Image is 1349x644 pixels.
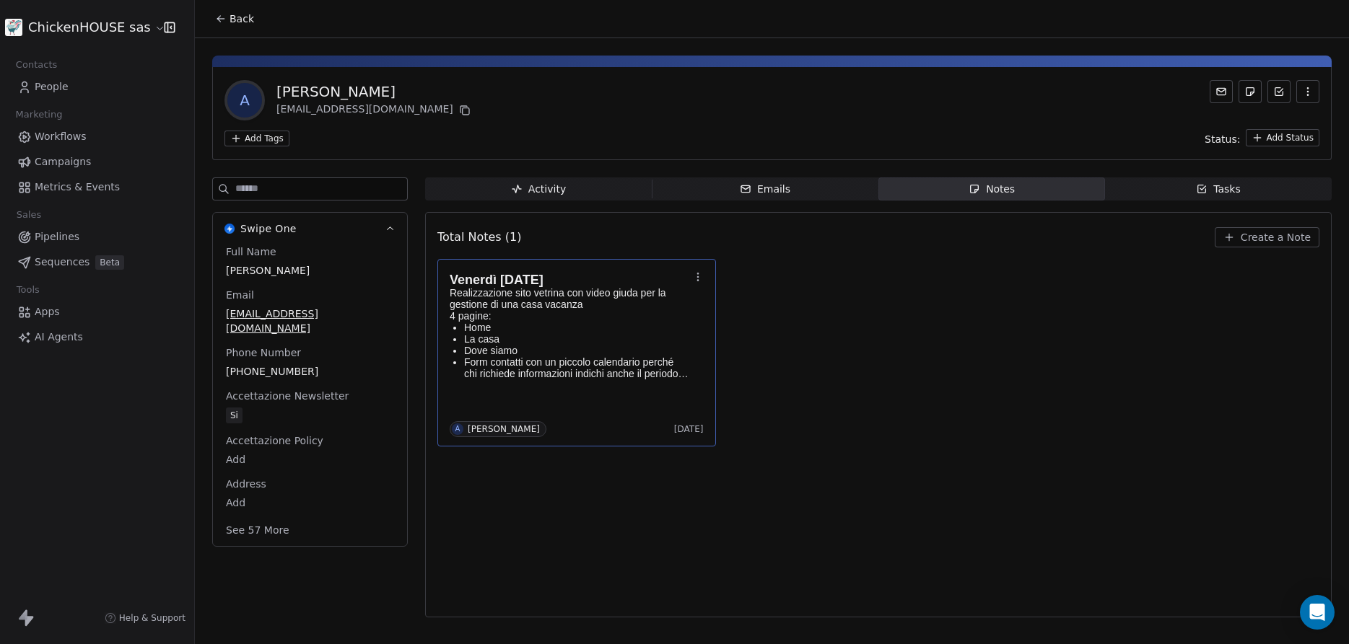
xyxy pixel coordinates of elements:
a: People [12,75,183,99]
span: Full Name [223,244,279,259]
p: 4 pagine: [450,310,689,322]
span: Contacts [9,54,64,76]
button: Create a Note [1215,227,1319,247]
span: Create a Note [1241,230,1311,244]
span: Address [223,477,269,491]
button: Add Tags [224,131,289,146]
span: Accettazione Policy [223,433,326,448]
span: Add [226,452,394,467]
img: Swipe One [224,224,235,234]
p: Dove siamo [464,345,689,356]
a: Pipelines [12,225,183,249]
div: [PERSON_NAME] [468,424,540,434]
button: ChickenHOUSE sas [17,15,154,40]
h1: Venerdì [DATE] [450,273,689,287]
p: Form contatti con un piccolo calendario perché chi richiede informazioni indichi anche il periodo... [464,356,689,379]
a: Metrics & Events [12,175,183,199]
button: See 57 More [217,517,298,543]
a: Apps [12,300,183,324]
a: SequencesBeta [12,250,183,274]
div: Si [230,408,238,423]
button: Back [206,6,263,32]
a: Campaigns [12,150,183,174]
span: ChickenHOUSE sas [28,18,151,37]
span: Sequences [35,255,90,270]
a: Help & Support [105,612,185,624]
button: Add Status [1246,129,1319,146]
span: Total Notes (1) [437,229,521,246]
span: Back [230,12,254,26]
span: Beta [95,255,124,270]
span: [DATE] [674,423,704,435]
span: Accettazione Newsletter [223,389,352,403]
div: Activity [511,182,566,197]
p: La casa [464,333,689,345]
span: Pipelines [35,229,79,244]
span: Help & Support [119,612,185,624]
span: Workflows [35,129,87,144]
div: A [455,423,460,435]
span: Marketing [9,104,69,125]
div: [PERSON_NAME] [276,81,473,102]
div: Tasks [1196,182,1241,197]
span: Add [226,495,394,510]
button: Swipe OneSwipe One [213,213,407,244]
p: Realizzazione sito vetrina con video giuda per la gestione di una casa vacanza [450,287,689,310]
a: AI Agents [12,325,183,349]
span: Sales [10,204,48,226]
span: Metrics & Events [35,180,120,195]
span: Tools [10,279,45,301]
span: Status: [1205,132,1240,146]
p: Home [464,322,689,333]
span: AI Agents [35,330,83,345]
div: Swipe OneSwipe One [213,244,407,546]
span: Phone Number [223,345,304,360]
div: Emails [740,182,790,197]
span: Email [223,288,257,302]
span: People [35,79,69,94]
span: Apps [35,304,60,319]
span: [PERSON_NAME] [226,263,394,278]
span: A [227,83,262,118]
span: Swipe One [240,221,297,236]
div: [EMAIL_ADDRESS][DOMAIN_NAME] [276,102,473,119]
span: [EMAIL_ADDRESS][DOMAIN_NAME] [226,306,394,335]
img: 4.jpg [5,19,22,36]
span: [PHONE_NUMBER] [226,364,394,379]
div: Open Intercom Messenger [1300,595,1335,630]
span: Campaigns [35,154,91,169]
a: Workflows [12,125,183,149]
